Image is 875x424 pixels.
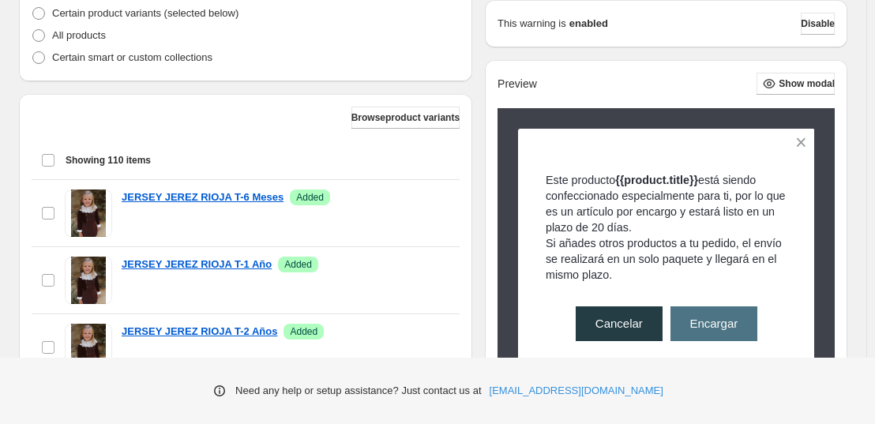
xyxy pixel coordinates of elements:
span: Disable [801,17,835,30]
span: Added [290,325,317,338]
p: Este producto está siendo confeccionado especialmente para ti, por lo que es un artículo por enca... [546,172,787,235]
h2: Preview [498,77,537,91]
p: Certain smart or custom collections [52,50,212,66]
a: JERSEY JEREZ RIOJA T-2 Años [122,324,277,340]
span: Certain product variants (selected below) [52,7,238,19]
span: Browse product variants [351,111,460,124]
p: Si añades otros productos a tu pedido, el envío se realizará en un solo paquete y llegará en el m... [546,235,787,283]
button: Cancelar [576,306,663,341]
button: Show modal [757,73,835,95]
button: Disable [801,13,835,35]
a: JERSEY JEREZ RIOJA T-1 Año [122,257,272,272]
a: [EMAIL_ADDRESS][DOMAIN_NAME] [490,383,663,399]
strong: enabled [569,16,608,32]
span: Showing 110 items [66,154,151,167]
p: This warning is [498,16,566,32]
span: Show modal [779,77,835,90]
button: Browseproduct variants [351,107,460,129]
a: JERSEY JEREZ RIOJA T-6 Meses [122,189,284,205]
p: All products [52,28,106,43]
button: Encargar [670,306,757,341]
span: Added [296,191,324,204]
span: Added [284,258,312,271]
strong: {{product.title}} [615,174,698,186]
